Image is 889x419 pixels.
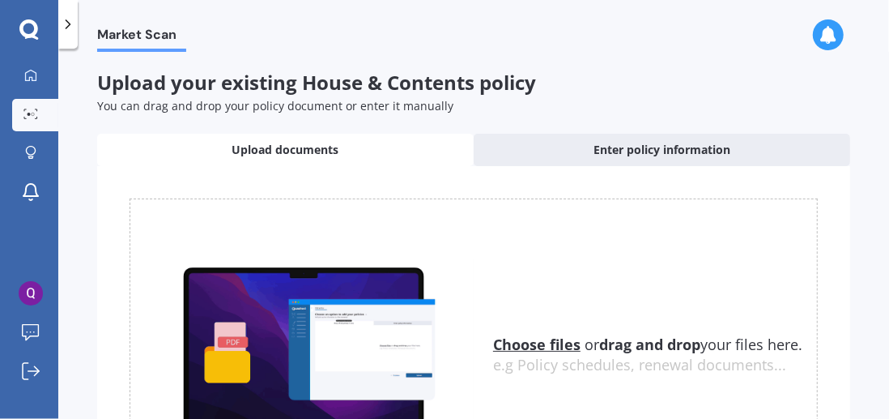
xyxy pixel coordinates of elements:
b: drag and drop [599,335,700,354]
span: Upload documents [232,142,339,158]
span: You can drag and drop your policy document or enter it manually [97,98,453,113]
span: or your files here. [493,335,802,354]
u: Choose files [493,335,581,354]
span: Enter policy information [593,142,730,158]
div: e.g Policy schedules, renewal documents... [493,357,817,374]
span: Upload your existing House & Contents policy [97,69,536,96]
img: ACg8ocIct1CK8bGwHHWZnOZkw7RoDty4UWR2p9c9kNhexGPq8XA=s96-c [19,281,43,306]
span: Market Scan [97,27,186,49]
